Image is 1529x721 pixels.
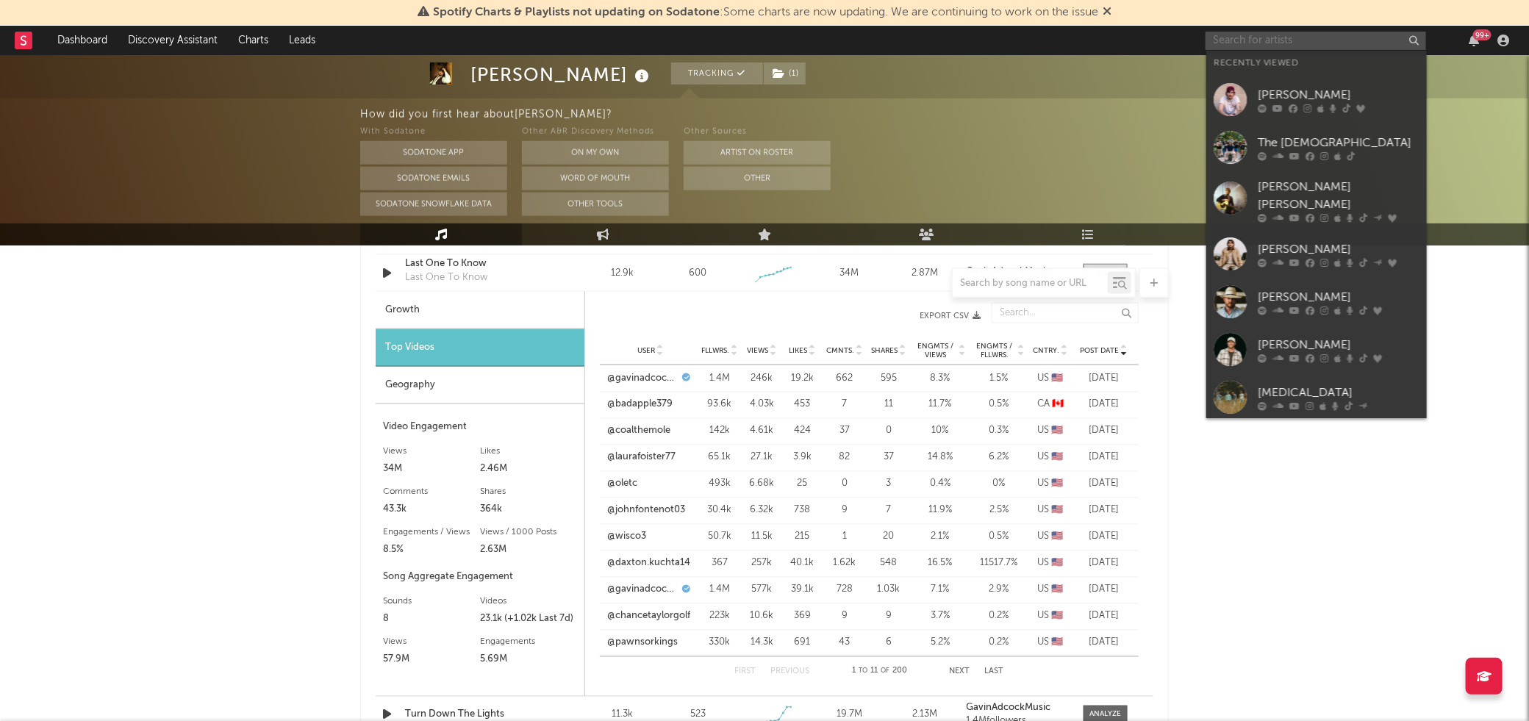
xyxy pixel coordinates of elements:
[735,668,756,676] button: First
[870,371,907,386] div: 595
[745,477,778,492] div: 6.68k
[826,636,863,650] div: 43
[1076,451,1131,465] div: [DATE]
[701,477,738,492] div: 493k
[786,530,819,545] div: 215
[985,668,1004,676] button: Last
[279,26,326,55] a: Leads
[228,26,279,55] a: Charts
[826,503,863,518] div: 9
[1052,479,1064,489] span: 🇺🇸
[1076,609,1131,624] div: [DATE]
[992,303,1139,323] input: Search...
[973,636,1025,650] div: 0.2 %
[871,346,898,355] span: Shares
[764,62,806,85] button: (1)
[480,542,577,559] div: 2.63M
[870,477,907,492] div: 3
[870,451,907,465] div: 37
[870,503,907,518] div: 7
[1258,336,1419,354] div: [PERSON_NAME]
[1052,426,1064,436] span: 🇺🇸
[684,141,831,165] button: Artist on Roster
[870,556,907,571] div: 548
[689,266,706,281] div: 600
[973,477,1025,492] div: 0 %
[1258,134,1419,151] div: The [DEMOGRAPHIC_DATA]
[1076,424,1131,439] div: [DATE]
[870,424,907,439] div: 0
[786,583,819,598] div: 39.1k
[684,167,831,190] button: Other
[815,266,884,281] div: 34M
[786,451,819,465] div: 3.9k
[826,371,863,386] div: 662
[470,62,653,87] div: [PERSON_NAME]
[973,503,1025,518] div: 2.5 %
[1080,346,1119,355] span: Post Date
[480,484,577,501] div: Shares
[950,668,970,676] button: Next
[745,503,778,518] div: 6.32k
[671,62,763,85] button: Tracking
[826,424,863,439] div: 37
[914,424,966,439] div: 10 %
[826,346,854,355] span: Cmnts.
[383,501,480,519] div: 43.3k
[967,703,1069,714] a: GavinAdcockMusic
[383,524,480,542] div: Engagements / Views
[1032,424,1069,439] div: US
[786,398,819,412] div: 453
[360,141,507,165] button: Sodatone App
[1032,371,1069,386] div: US
[1033,346,1059,355] span: Cntry.
[870,398,907,412] div: 11
[973,398,1025,412] div: 0.5 %
[383,443,480,461] div: Views
[786,503,819,518] div: 738
[701,609,738,624] div: 223k
[480,443,577,461] div: Likes
[826,451,863,465] div: 82
[973,424,1025,439] div: 0.3 %
[973,530,1025,545] div: 0.5 %
[701,424,738,439] div: 142k
[376,329,584,367] div: Top Videos
[891,266,959,281] div: 2.87M
[701,371,738,386] div: 1.4M
[789,346,807,355] span: Likes
[383,419,577,437] div: Video Engagement
[1052,559,1064,568] span: 🇺🇸
[607,503,685,518] a: @johnfontenot03
[701,503,738,518] div: 30.4k
[1258,240,1419,258] div: [PERSON_NAME]
[826,398,863,412] div: 7
[360,106,1529,123] div: How did you first hear about [PERSON_NAME] ?
[1076,371,1131,386] div: [DATE]
[914,398,966,412] div: 11.7 %
[745,583,778,598] div: 577k
[870,609,907,624] div: 9
[1258,86,1419,104] div: [PERSON_NAME]
[826,556,863,571] div: 1.62k
[522,141,669,165] button: On My Own
[701,530,738,545] div: 50.7k
[1076,556,1131,571] div: [DATE]
[383,611,480,628] div: 8
[1052,532,1064,542] span: 🇺🇸
[360,123,507,141] div: With Sodatone
[745,371,778,386] div: 246k
[786,371,819,386] div: 19.2k
[914,503,966,518] div: 11.9 %
[1258,179,1419,214] div: [PERSON_NAME] [PERSON_NAME]
[1032,503,1069,518] div: US
[405,257,559,271] a: Last One To Know
[914,530,966,545] div: 2.1 %
[1076,530,1131,545] div: [DATE]
[607,583,678,598] a: @gavinadcockmusic
[1032,609,1069,624] div: US
[480,651,577,669] div: 5.69M
[786,609,819,624] div: 369
[914,636,966,650] div: 5.2 %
